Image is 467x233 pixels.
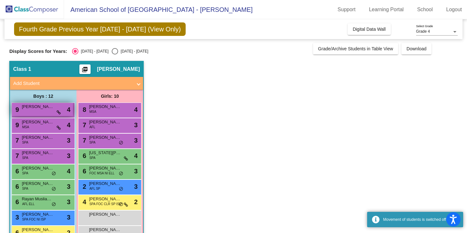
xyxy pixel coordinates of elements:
span: SPA [22,171,28,176]
span: [PERSON_NAME] [89,119,121,125]
span: [PERSON_NAME] [89,211,121,218]
span: AFL ELL [22,202,35,206]
button: Download [401,43,431,54]
span: Rayan Musliam Veetil [22,196,54,202]
span: 7 [81,137,86,144]
span: SPA [89,155,95,160]
span: 6 [81,168,86,175]
span: do_not_disturb_alt [119,187,123,192]
span: SPA FOC NI ISP [22,217,46,222]
button: Grade/Archive Students in Table View [313,43,399,54]
span: 6 [14,168,19,175]
span: FOC MSA NI ELL [89,171,114,176]
span: MSA [22,125,29,129]
span: [PERSON_NAME] [89,180,121,187]
span: Digital Data Wall [353,27,386,32]
span: 6 [14,198,19,205]
span: 3 [134,166,138,176]
span: Download [407,46,426,51]
span: [PERSON_NAME] [22,180,54,187]
mat-panel-title: Add Student [13,80,132,87]
span: 3 [14,214,19,221]
span: [PERSON_NAME] [97,66,140,72]
span: Grade 4 [416,29,430,34]
button: Print Students Details [79,64,91,74]
span: Grade/Archive Students in Table View [318,46,393,51]
span: 3 [67,182,70,191]
span: [PERSON_NAME] [22,165,54,171]
span: SPA [89,140,95,145]
span: SPA [22,186,28,191]
span: 9 [14,121,19,129]
a: Learning Portal [364,4,409,15]
span: [PERSON_NAME] [89,104,121,110]
span: Class 1 [13,66,31,72]
span: do_not_disturb_alt [52,187,56,192]
span: do_not_disturb_alt [52,171,56,176]
span: do_not_disturb_alt [119,202,123,207]
span: do_not_disturb_alt [119,140,123,146]
button: Digital Data Wall [348,23,391,35]
span: [PERSON_NAME] [89,134,121,141]
span: 7 [14,152,19,159]
mat-expansion-panel-header: Add Student [10,77,143,90]
span: [PERSON_NAME] [22,134,54,141]
span: 4 [67,105,70,114]
span: [PERSON_NAME] [89,196,121,202]
span: 6 [81,152,86,159]
div: [DATE] - [DATE] [78,48,109,54]
span: 6 [14,183,19,190]
span: 3 [134,182,138,191]
span: 7 [14,137,19,144]
div: Boys : 12 [10,90,76,103]
span: 3 [134,120,138,130]
span: 3 [67,136,70,145]
mat-radio-group: Select an option [72,48,148,54]
span: AFL SP [89,186,100,191]
span: 4 [67,120,70,130]
span: American School of [GEOGRAPHIC_DATA] - [PERSON_NAME] [64,4,253,15]
span: [US_STATE][PERSON_NAME] [89,150,121,156]
span: Fourth Grade Previous Year [DATE] - [DATE] (View Only) [14,22,186,36]
span: 4 [134,151,138,161]
span: 4 [81,198,86,205]
span: 2 [81,183,86,190]
span: 9 [14,106,19,113]
span: SPA [22,140,28,145]
span: [PERSON_NAME] [89,165,121,171]
a: Logout [441,4,467,15]
span: 8 [81,106,86,113]
span: do_not_disturb_alt [52,202,56,207]
span: 2 [134,197,138,207]
span: MSA [89,109,96,114]
div: Girls: 10 [76,90,143,103]
span: [PERSON_NAME] [89,227,121,233]
div: [DATE] - [DATE] [118,48,148,54]
span: 3 [134,136,138,145]
mat-icon: picture_as_pdf [81,66,89,75]
span: 3 [67,197,70,207]
a: Support [333,4,361,15]
span: [PERSON_NAME] [22,150,54,156]
span: [PERSON_NAME] [22,119,54,125]
span: 3 [67,212,70,222]
span: [PERSON_NAME] [22,227,54,233]
span: SPA [22,155,28,160]
span: AFL [89,125,95,129]
span: Display Scores for Years: [9,48,67,54]
span: 4 [67,166,70,176]
span: 4 [134,105,138,114]
a: School [412,4,438,15]
span: [PERSON_NAME] [22,211,54,218]
span: 7 [81,121,86,129]
span: SPA FOC CLR SP ISP [89,202,121,206]
span: [PERSON_NAME] [22,104,54,110]
span: do_not_disturb_alt [119,171,123,176]
span: 3 [67,151,70,161]
div: Movement of students is switched off [383,217,458,222]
